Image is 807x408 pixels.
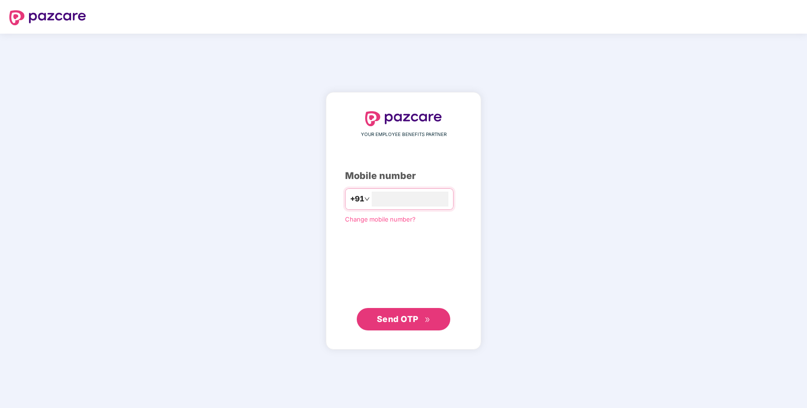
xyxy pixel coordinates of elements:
span: YOUR EMPLOYEE BENEFITS PARTNER [361,131,447,138]
button: Send OTPdouble-right [357,308,450,330]
span: +91 [350,193,364,205]
img: logo [365,111,442,126]
img: logo [9,10,86,25]
span: Send OTP [377,314,418,324]
span: double-right [425,317,431,323]
a: Change mobile number? [345,215,416,223]
div: Mobile number [345,169,462,183]
span: down [364,196,370,202]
